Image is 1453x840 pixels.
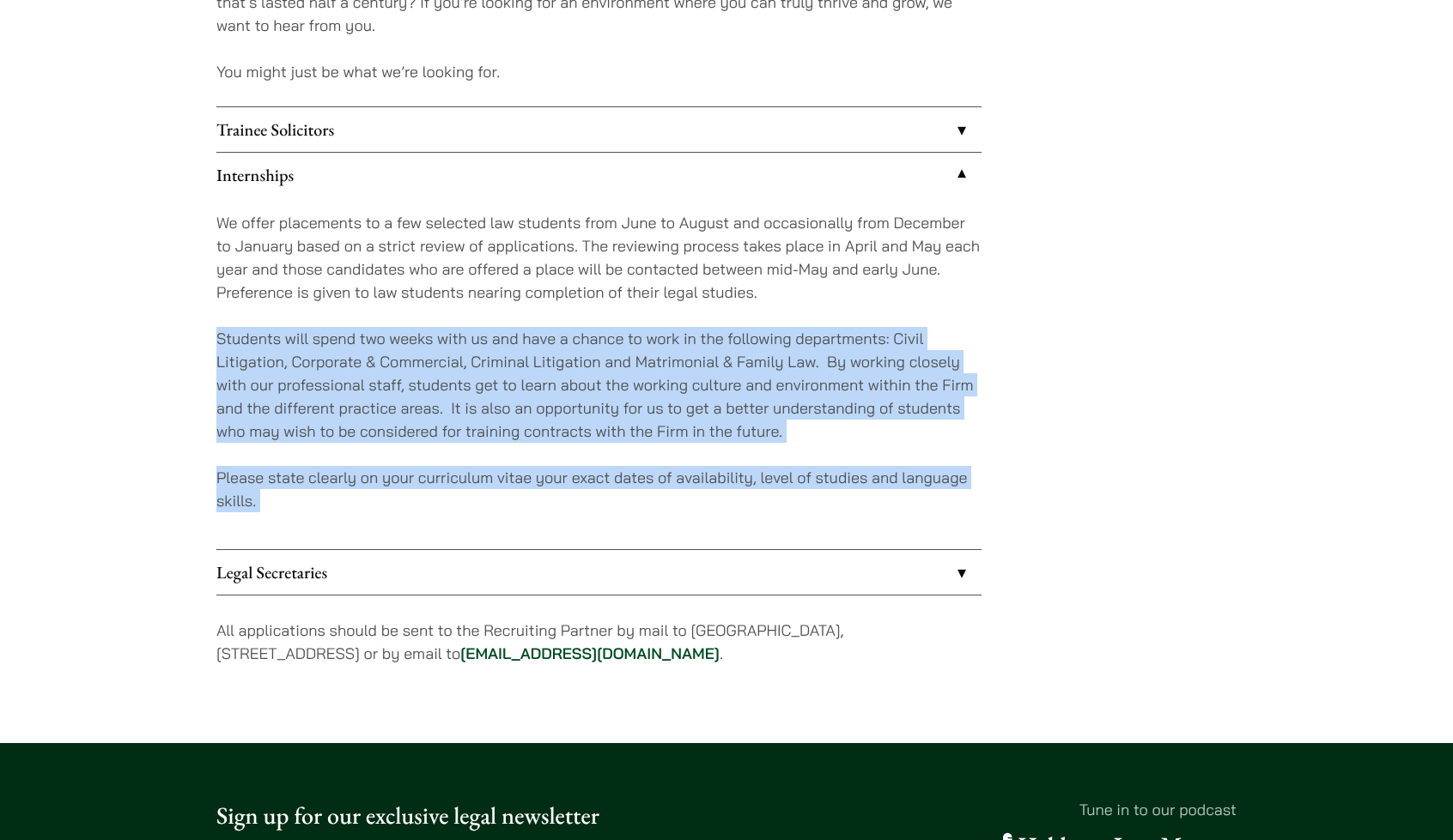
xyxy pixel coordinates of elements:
div: Internships [216,197,982,549]
p: Students will spend two weeks with us and have a chance to work in the following departments: Civ... [216,327,982,443]
a: Internships [216,153,982,197]
p: We offer placements to a few selected law students from June to August and occasionally from Dece... [216,211,982,304]
p: Tune in to our podcast [740,798,1237,821]
p: Please state clearly on your curriculum vitae your exact dates of availability, level of studies ... [216,466,982,512]
p: All applications should be sent to the Recruiting Partner by mail to [GEOGRAPHIC_DATA], [STREET_A... [216,619,982,665]
a: Legal Secretaries [216,550,982,595]
p: You might just be what we’re looking for. [216,60,982,83]
p: Sign up for our exclusive legal newsletter [216,798,713,834]
a: [EMAIL_ADDRESS][DOMAIN_NAME] [460,644,720,663]
a: Trainee Solicitors [216,107,982,152]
